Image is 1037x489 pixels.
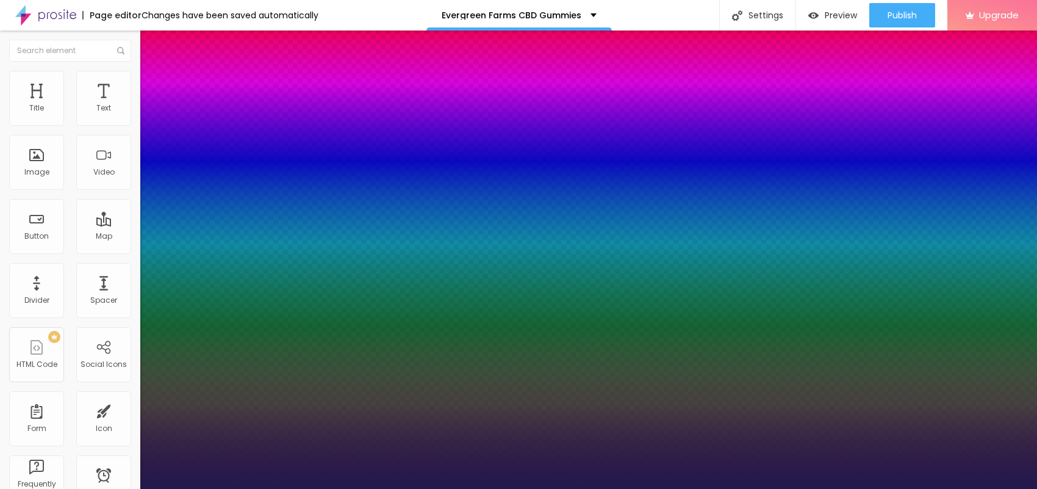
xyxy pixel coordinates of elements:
[796,3,869,27] button: Preview
[24,296,49,305] div: Divider
[9,40,131,62] input: Search element
[117,47,124,54] img: Icone
[82,11,142,20] div: Page editor
[29,104,44,112] div: Title
[825,10,857,20] span: Preview
[979,10,1019,20] span: Upgrade
[142,11,318,20] div: Changes have been saved automatically
[24,232,49,241] div: Button
[732,10,742,21] img: Icone
[96,424,112,433] div: Icon
[93,168,115,176] div: Video
[27,424,46,433] div: Form
[808,10,819,21] img: view-1.svg
[81,360,127,369] div: Social Icons
[90,296,117,305] div: Spacer
[888,10,917,20] span: Publish
[16,360,57,369] div: HTML Code
[96,104,111,112] div: Text
[96,232,112,241] div: Map
[24,168,49,176] div: Image
[442,11,581,20] p: Evergreen Farms CBD Gummies
[869,3,935,27] button: Publish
